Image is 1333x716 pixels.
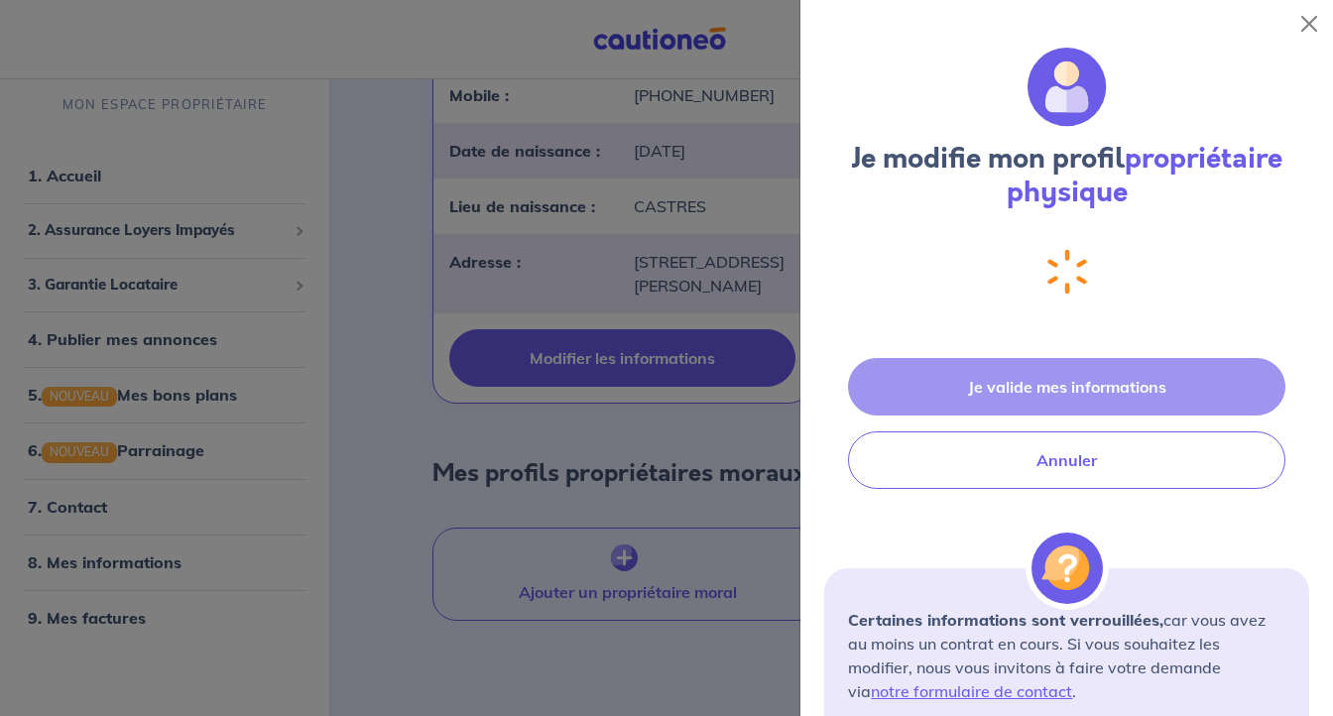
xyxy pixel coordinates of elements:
[1028,48,1107,127] img: illu_account.svg
[848,608,1285,703] p: car vous avez au moins un contrat en cours. Si vous souhaitez les modifier, nous vous invitons à ...
[1047,249,1087,295] img: loading-spinner
[1293,8,1325,40] button: Close
[824,143,1309,209] h3: Je modifie mon profil
[1031,533,1103,604] img: illu_alert_question.svg
[871,681,1072,701] a: notre formulaire de contact
[1007,139,1283,212] strong: propriétaire physique
[848,610,1163,630] strong: Certaines informations sont verrouillées,
[848,431,1285,489] button: Annuler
